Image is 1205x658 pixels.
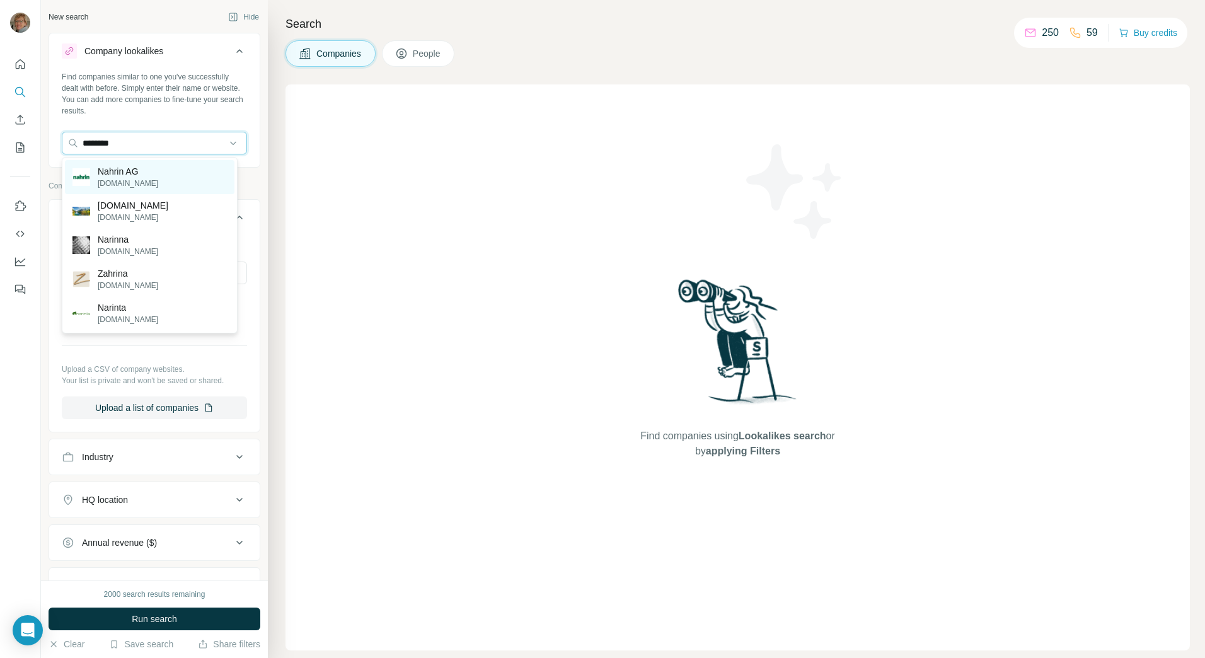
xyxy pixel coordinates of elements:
[98,267,158,280] p: Zahrina
[198,638,260,650] button: Share filters
[10,136,30,159] button: My lists
[104,589,205,600] div: 2000 search results remaining
[72,207,90,216] img: nahrin.at
[62,71,247,117] div: Find companies similar to one you've successfully dealt with before. Simply enter their name or w...
[98,314,158,325] p: [DOMAIN_NAME]
[285,15,1190,33] h4: Search
[10,222,30,245] button: Use Surfe API
[637,429,838,459] span: Find companies using or by
[1042,25,1059,40] p: 250
[98,165,158,178] p: Nahrin AG
[98,301,158,314] p: Narinta
[49,11,88,23] div: New search
[98,199,168,212] p: [DOMAIN_NAME]
[62,364,247,375] p: Upload a CSV of company websites.
[413,47,442,60] span: People
[672,276,804,417] img: Surfe Illustration - Woman searching with binoculars
[72,236,90,254] img: Narinna
[109,638,173,650] button: Save search
[98,233,158,246] p: Narinna
[82,536,157,549] div: Annual revenue ($)
[49,442,260,472] button: Industry
[49,528,260,558] button: Annual revenue ($)
[316,47,362,60] span: Companies
[72,311,90,316] img: Narinta
[10,195,30,217] button: Use Surfe on LinkedIn
[1119,24,1177,42] button: Buy credits
[82,579,149,592] div: Employees (size)
[98,178,158,189] p: [DOMAIN_NAME]
[62,375,247,386] p: Your list is private and won't be saved or shared.
[10,53,30,76] button: Quick start
[49,180,260,192] p: Company information
[10,250,30,273] button: Dashboard
[98,212,168,223] p: [DOMAIN_NAME]
[10,278,30,301] button: Feedback
[98,246,158,257] p: [DOMAIN_NAME]
[84,45,163,57] div: Company lookalikes
[739,430,826,441] span: Lookalikes search
[49,36,260,71] button: Company lookalikes
[72,270,90,288] img: Zahrina
[132,613,177,625] span: Run search
[49,570,260,601] button: Employees (size)
[1087,25,1098,40] p: 59
[10,81,30,103] button: Search
[82,451,113,463] div: Industry
[219,8,268,26] button: Hide
[49,608,260,630] button: Run search
[62,396,247,419] button: Upload a list of companies
[49,202,260,238] button: Company1
[49,485,260,515] button: HQ location
[82,493,128,506] div: HQ location
[13,615,43,645] div: Open Intercom Messenger
[10,108,30,131] button: Enrich CSV
[49,638,84,650] button: Clear
[706,446,780,456] span: applying Filters
[72,168,90,186] img: Nahrin AG
[98,280,158,291] p: [DOMAIN_NAME]
[10,13,30,33] img: Avatar
[738,135,851,248] img: Surfe Illustration - Stars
